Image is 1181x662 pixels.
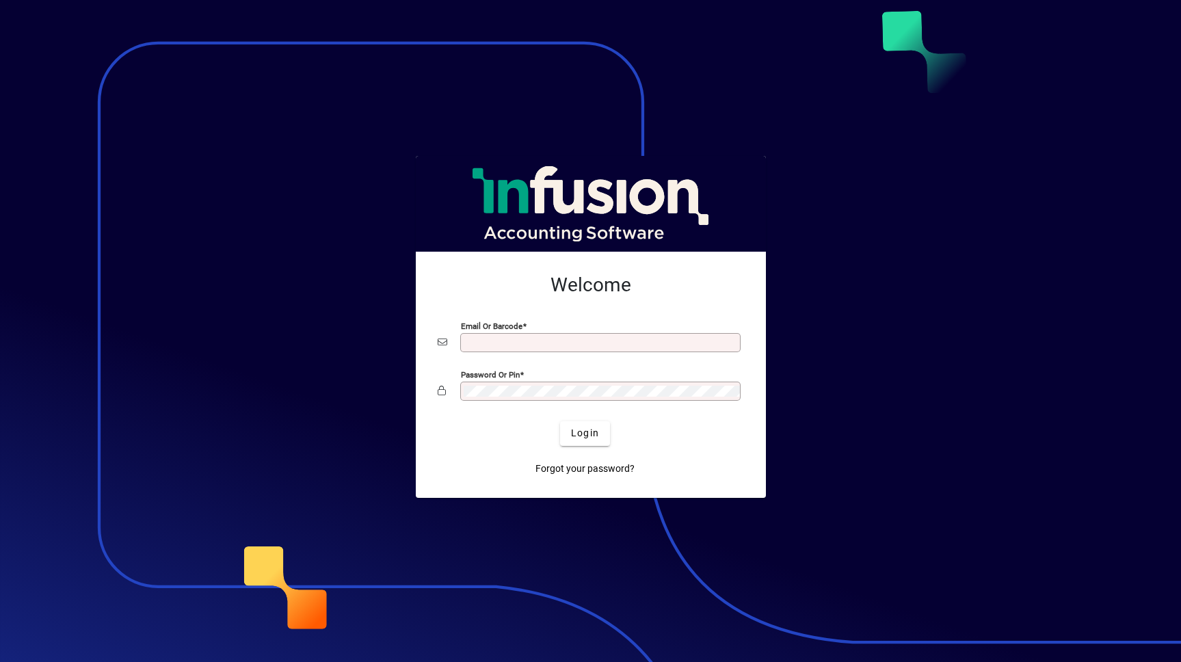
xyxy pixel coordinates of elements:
[461,369,520,379] mat-label: Password or Pin
[535,462,635,476] span: Forgot your password?
[571,426,599,440] span: Login
[461,321,522,330] mat-label: Email or Barcode
[560,421,610,446] button: Login
[530,457,640,481] a: Forgot your password?
[438,274,744,297] h2: Welcome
